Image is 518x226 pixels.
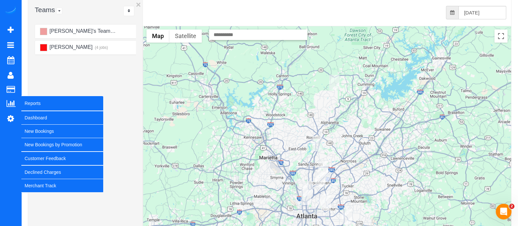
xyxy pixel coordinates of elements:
[21,166,103,179] a: Declined Charges
[21,179,103,192] a: Merchant Track
[128,9,130,13] i: Sort Teams
[21,138,103,151] a: New Bookings by Promotion
[509,204,514,209] span: 2
[458,6,506,19] input: Date
[35,6,55,13] span: Teams
[48,28,110,34] span: [PERSON_NAME]'s Team
[303,181,313,196] div: 10/10/2025 12:00PM - Nancy Dunbar - 2362 Virginia Pl Ne, Atlanta, GA 30305
[124,6,134,16] div: ...
[48,44,92,50] span: [PERSON_NAME]
[4,7,17,16] img: Automaid Logo
[21,96,103,111] span: Reports
[21,111,103,193] ul: Reports
[21,125,103,138] a: New Bookings
[21,111,103,124] a: Dashboard
[342,209,352,224] div: 10/10/2025 8:00AM - Avinash Rajagopal - 2319 Wingfoot Pl Decatur, Ga 30035, Usa, Decatur, GA 30035
[494,30,508,43] button: Toggle fullscreen view
[112,29,126,34] small: (5 jobs)
[136,0,141,9] button: ×
[318,161,328,176] div: 10/10/2025 10:00AM - Ashley Patterson - 6302 Jefferson Circle South,, Chamblee, GA 30341
[321,195,331,211] div: 10/10/2025 2:00PM - Rachel Hendrix - 125 Hibernia Ave Decatur, Ga 30030, Usa, Decatur, GA 30030
[329,75,339,90] div: 10/10/2025 8:00AM - Brian Flis - 4590 Oakhurst Ln, Alpharetta, Ga 30004, Alpharetta, GA 30004
[315,172,325,187] div: 10/10/2025 2:00PM - tara bayke - 1468 Briarwood Rd Ne, 1312, Brookhaven, GA 30319
[496,204,511,219] iframe: Intercom live chat
[318,194,328,209] div: 10/10/2025 9:00AM - Suzanne Walker - 878 Artwood Rd Ne, Atlanta, GA 30307
[21,152,103,165] a: Customer Feedback
[169,30,202,43] button: Show satellite imagery
[94,45,108,50] small: (4 jobs)
[301,190,311,205] div: 10/10/2025 12:00PM - Joy Mobley - 1230 W Peachtree St Nw, 2205, Atlanta, GA 30309
[312,136,322,151] div: 10/10/2025 10:00AM - Maria Deming - 155 Smithdun Ln, Sandy Springs, GA 30350
[146,30,169,43] button: Show street map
